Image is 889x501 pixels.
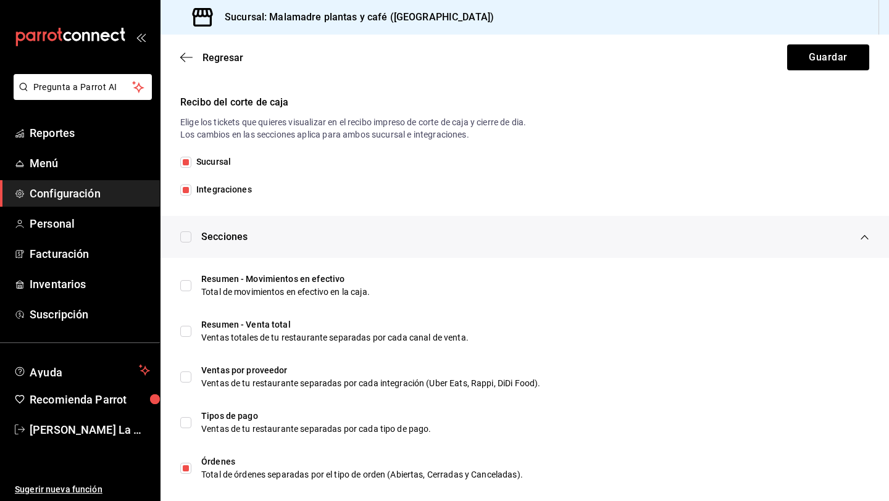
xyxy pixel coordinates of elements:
button: open_drawer_menu [136,32,146,42]
p: Elige los tickets que quieres visualizar en el recibo impreso de corte de caja y cierre de dia. L... [180,116,869,141]
a: Pregunta a Parrot AI [9,89,152,102]
div: Resumen - Venta total [201,318,869,331]
span: Regresar [202,52,243,64]
div: Total de movimientos en efectivo en la caja. [201,286,869,299]
div: Ventas de tu restaurante separadas por cada integración (Uber Eats, Rappi, DiDi Food). [201,377,869,390]
span: Sugerir nueva función [15,483,150,496]
span: Secciones [201,230,248,244]
div: Órdenes [201,455,869,468]
span: Integraciones [191,183,252,196]
div: Ventas totales de tu restaurante separadas por cada canal de venta. [201,331,869,344]
div: Ventas de tu restaurante separadas por cada tipo de pago. [201,423,869,436]
div: Resumen - Movimientos en efectivo [201,273,869,286]
span: Configuración [30,185,150,202]
span: Menú [30,155,150,172]
button: Pregunta a Parrot AI [14,74,152,100]
h3: Sucursal: Malamadre plantas y café ([GEOGRAPHIC_DATA]) [215,10,494,25]
span: Pregunta a Parrot AI [33,81,133,94]
span: Facturación [30,246,150,262]
span: Sucursal [191,155,231,168]
span: Ayuda [30,363,134,378]
span: Suscripción [30,306,150,323]
div: Total de órdenes separadas por el tipo de orden (Abiertas, Cerradas y Canceladas). [201,468,869,481]
span: Reportes [30,125,150,141]
button: Regresar [180,52,243,64]
div: Ventas por proveedor [201,364,869,377]
span: [PERSON_NAME] La Mantaraya [30,421,150,438]
div: Tipos de pago [201,410,869,423]
span: Inventarios [30,276,150,292]
span: Recomienda Parrot [30,391,150,408]
span: Personal [30,215,150,232]
h6: Recibo del corte de caja [180,94,869,111]
button: Guardar [787,44,869,70]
